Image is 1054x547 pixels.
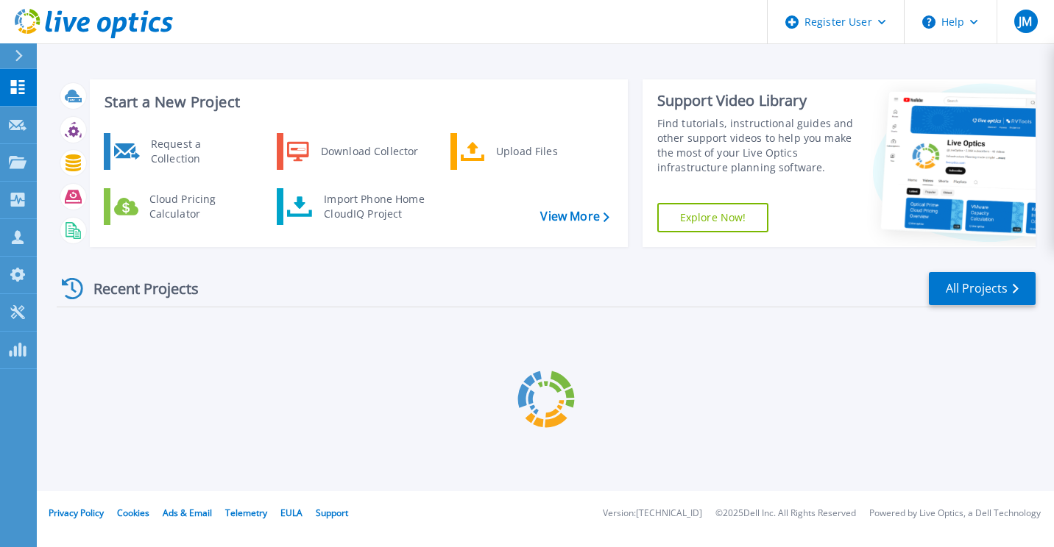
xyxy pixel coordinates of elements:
[144,137,251,166] div: Request a Collection
[225,507,267,519] a: Telemetry
[869,509,1041,518] li: Powered by Live Optics, a Dell Technology
[715,509,856,518] li: © 2025 Dell Inc. All Rights Reserved
[104,133,255,170] a: Request a Collection
[105,94,609,110] h3: Start a New Project
[163,507,212,519] a: Ads & Email
[280,507,303,519] a: EULA
[657,91,854,110] div: Support Video Library
[657,116,854,175] div: Find tutorials, instructional guides and other support videos to help you make the most of your L...
[540,210,609,224] a: View More
[316,507,348,519] a: Support
[929,272,1036,305] a: All Projects
[277,133,428,170] a: Download Collector
[1019,15,1032,27] span: JM
[117,507,149,519] a: Cookies
[657,203,769,232] a: Explore Now!
[142,192,251,221] div: Cloud Pricing Calculator
[49,507,104,519] a: Privacy Policy
[316,192,431,221] div: Import Phone Home CloudIQ Project
[57,271,219,307] div: Recent Projects
[450,133,601,170] a: Upload Files
[314,137,425,166] div: Download Collector
[489,137,598,166] div: Upload Files
[603,509,702,518] li: Version: [TECHNICAL_ID]
[104,188,255,225] a: Cloud Pricing Calculator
